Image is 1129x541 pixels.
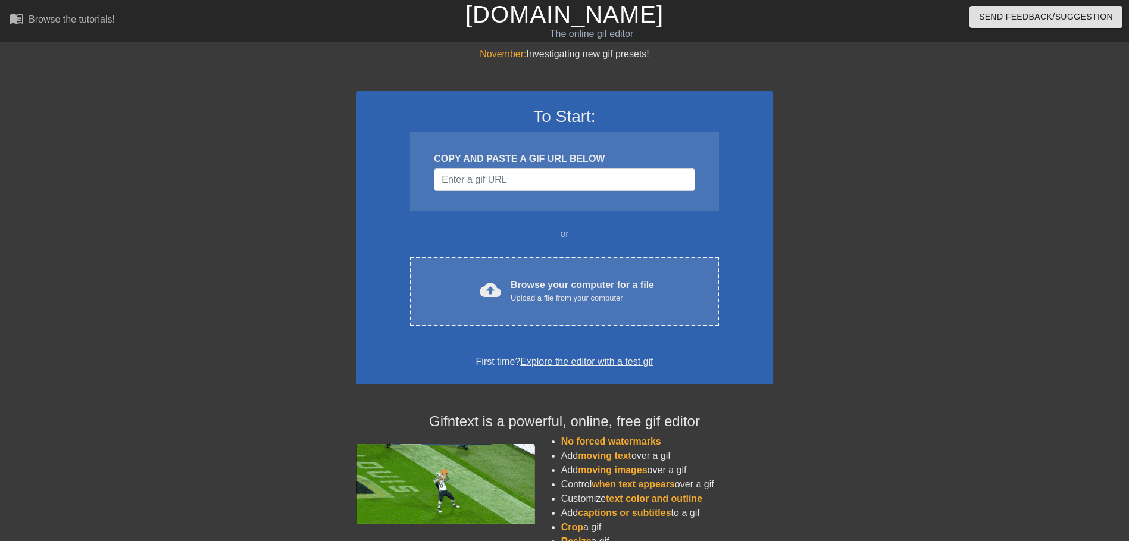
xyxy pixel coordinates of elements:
li: Control over a gif [561,477,773,492]
div: Browse your computer for a file [511,278,654,304]
div: Browse the tutorials! [29,14,115,24]
a: Explore the editor with a test gif [520,357,653,367]
button: Send Feedback/Suggestion [969,6,1122,28]
li: Add to a gif [561,506,773,520]
li: Add over a gif [561,449,773,463]
span: Crop [561,522,583,532]
div: or [387,227,742,241]
span: captions or subtitles [578,508,671,518]
div: The online gif editor [382,27,800,41]
h4: Gifntext is a powerful, online, free gif editor [356,413,773,430]
div: COPY AND PASTE A GIF URL BELOW [434,152,695,166]
img: football_small.gif [356,444,535,524]
a: Browse the tutorials! [10,11,115,30]
div: Investigating new gif presets! [356,47,773,61]
span: moving text [578,451,631,461]
span: text color and outline [606,493,702,504]
span: Send Feedback/Suggestion [979,10,1113,24]
span: November: [480,49,526,59]
div: First time? [372,355,758,369]
h3: To Start: [372,107,758,127]
li: Add over a gif [561,463,773,477]
span: moving images [578,465,647,475]
li: a gif [561,520,773,534]
span: No forced watermarks [561,436,661,446]
span: cloud_upload [480,279,501,301]
span: when text appears [592,479,675,489]
div: Upload a file from your computer [511,292,654,304]
li: Customize [561,492,773,506]
input: Username [434,168,695,191]
a: [DOMAIN_NAME] [465,1,664,27]
span: menu_book [10,11,24,26]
